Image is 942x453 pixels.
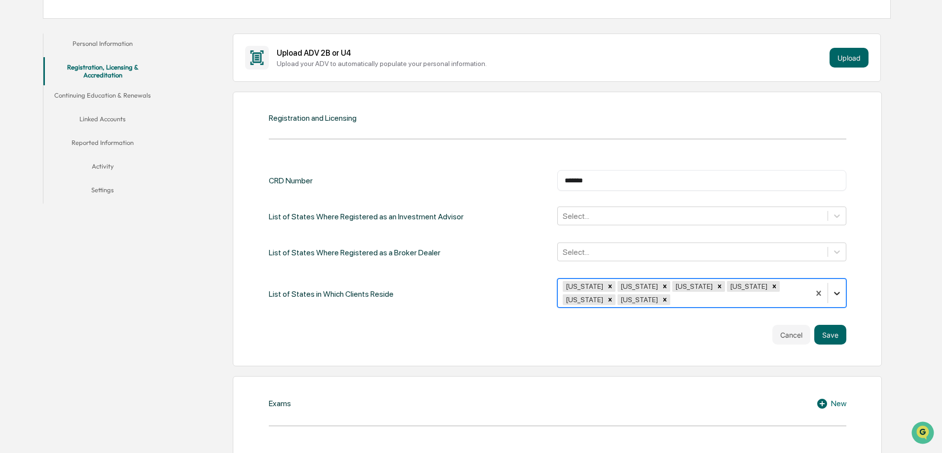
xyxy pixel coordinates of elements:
[563,294,605,305] div: [US_STATE]
[269,399,291,408] div: Exams
[43,34,162,57] button: Personal Information
[830,48,869,68] button: Upload
[659,281,670,292] div: Remove California
[43,85,162,109] button: Continuing Education & Renewals
[72,125,79,133] div: 🗄️
[605,281,616,292] div: Remove Arizona
[168,78,180,90] button: Start new chat
[605,294,616,305] div: Remove Maryland
[43,57,162,85] button: Registration, Licensing & Accreditation
[269,279,394,309] div: List of States in Which Clients Reside
[43,109,162,133] button: Linked Accounts
[10,75,28,93] img: 1746055101610-c473b297-6a78-478c-a979-82029cc54cd1
[563,281,605,292] div: [US_STATE]
[20,143,62,153] span: Data Lookup
[10,21,180,36] p: How can we help?
[43,34,162,204] div: secondary tabs example
[43,156,162,180] button: Activity
[10,144,18,152] div: 🔎
[269,207,464,227] div: List of States Where Registered as an Investment Advisor
[98,167,119,174] span: Pylon
[727,281,769,292] div: [US_STATE]
[659,294,670,305] div: Remove Michigan
[43,133,162,156] button: Reported Information
[277,48,826,58] div: Upload ADV 2B or U4
[6,139,66,157] a: 🔎Data Lookup
[10,125,18,133] div: 🖐️
[714,281,725,292] div: Remove Colorado
[617,281,659,292] div: [US_STATE]
[34,85,125,93] div: We're available if you need us!
[81,124,122,134] span: Attestations
[910,420,937,447] iframe: Open customer support
[269,113,357,123] div: Registration and Licensing
[814,325,846,345] button: Save
[816,398,846,410] div: New
[617,294,659,305] div: [US_STATE]
[43,180,162,204] button: Settings
[34,75,162,85] div: Start new chat
[269,243,440,263] div: List of States Where Registered as a Broker Dealer
[20,124,64,134] span: Preclearance
[70,167,119,174] a: Powered byPylon
[269,170,313,191] div: CRD Number
[68,120,126,138] a: 🗄️Attestations
[6,120,68,138] a: 🖐️Preclearance
[277,60,826,68] div: Upload your ADV to automatically populate your personal information.
[772,325,810,345] button: Cancel
[769,281,780,292] div: Remove Florida
[672,281,714,292] div: [US_STATE]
